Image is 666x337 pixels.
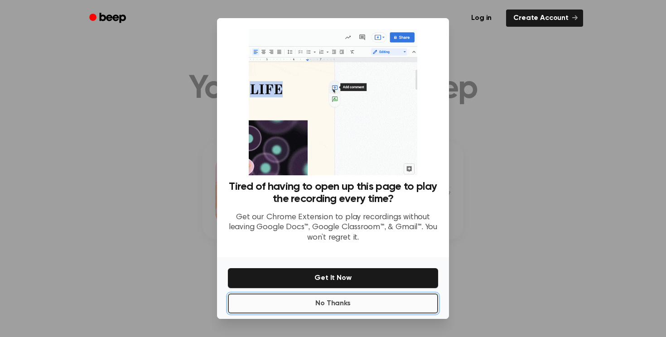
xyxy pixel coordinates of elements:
[249,29,417,175] img: Beep extension in action
[228,212,438,243] p: Get our Chrome Extension to play recordings without leaving Google Docs™, Google Classroom™, & Gm...
[228,181,438,205] h3: Tired of having to open up this page to play the recording every time?
[83,10,134,27] a: Beep
[462,8,501,29] a: Log in
[506,10,583,27] a: Create Account
[228,268,438,288] button: Get It Now
[228,294,438,313] button: No Thanks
